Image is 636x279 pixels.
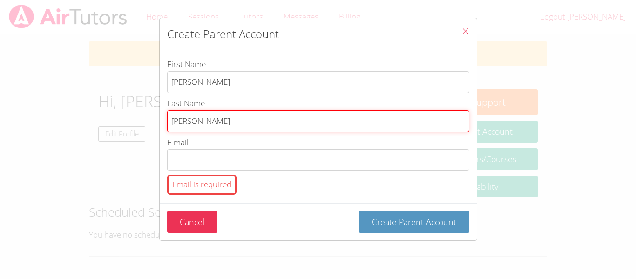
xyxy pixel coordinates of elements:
input: First Name [167,71,469,93]
span: Create Parent Account [372,216,456,227]
h2: Create Parent Account [167,26,279,42]
span: E-mail [167,137,189,148]
button: Create Parent Account [359,211,469,233]
span: Last Name [167,98,205,109]
div: Email is required [167,175,237,195]
button: Cancel [167,211,218,233]
input: E-mailEmail is required [167,149,469,171]
button: Close [454,18,477,47]
span: First Name [167,59,206,69]
input: Last Name [167,110,469,132]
